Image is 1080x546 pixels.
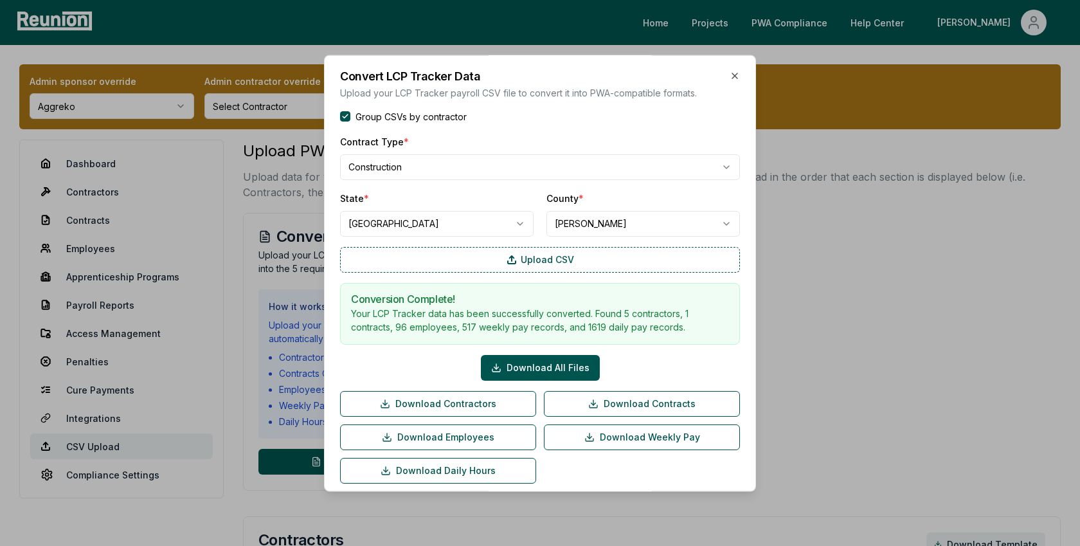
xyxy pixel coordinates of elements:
label: Upload CSV [340,247,740,273]
div: Your LCP Tracker data has been successfully converted. Found 5 contractors, 1 contracts, 96 emplo... [351,307,729,334]
button: Download Employees [340,424,536,450]
button: Download Contracts [544,391,740,417]
button: Download Daily Hours [340,458,536,484]
label: Group CSVs by contractor [355,110,467,123]
h2: Convert LCP Tracker Data [340,71,740,82]
button: Download Contractors [340,391,536,417]
label: Contract Type [340,136,409,147]
label: State [340,193,369,204]
h5: Conversion Complete! [351,294,729,304]
p: Upload your LCP Tracker payroll CSV file to convert it into PWA-compatible formats. [340,86,740,100]
button: Download Weekly Pay [544,424,740,450]
button: Download All Files [481,355,600,381]
label: County [546,193,584,204]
